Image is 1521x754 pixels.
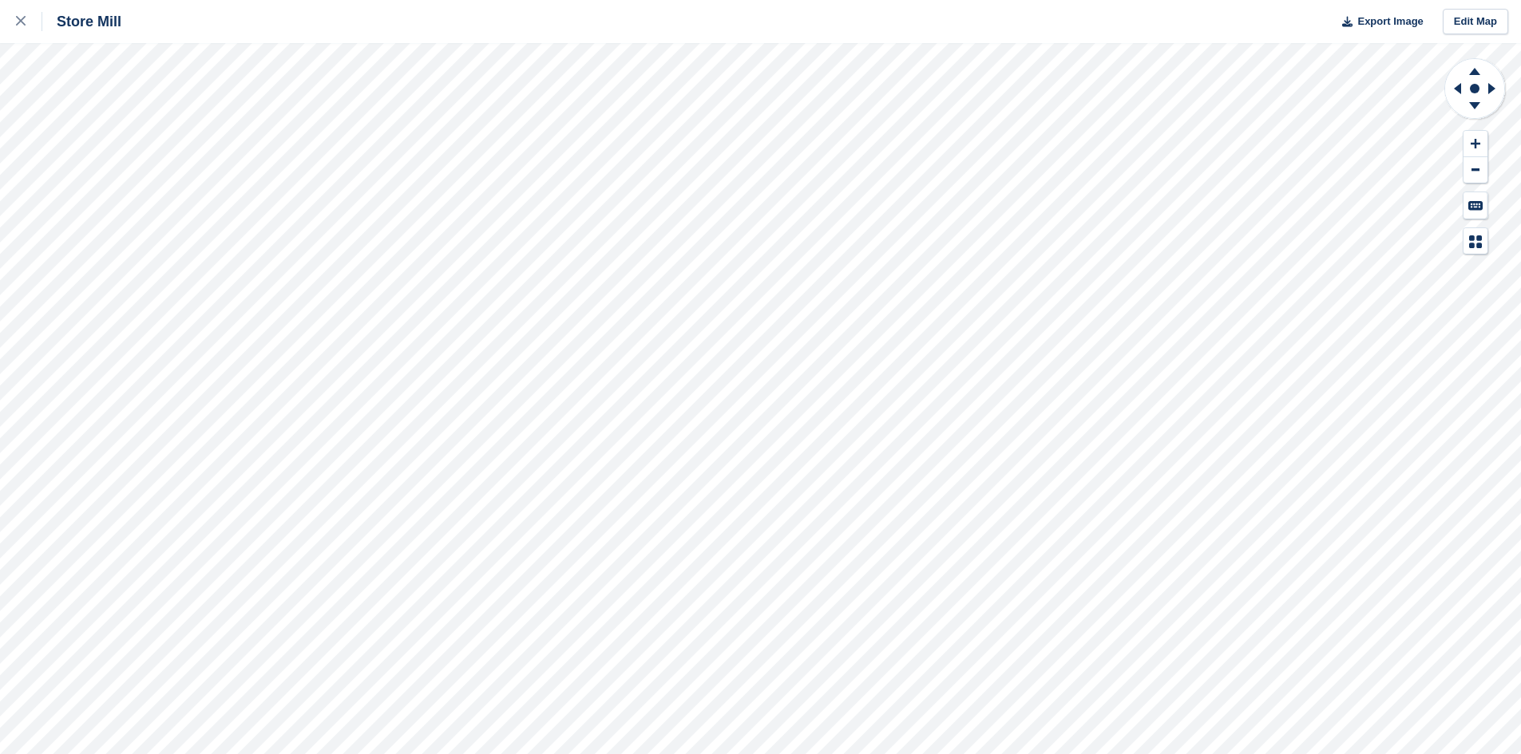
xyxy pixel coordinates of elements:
span: Export Image [1357,14,1423,30]
button: Zoom In [1464,131,1487,157]
div: Store Mill [42,12,121,31]
button: Zoom Out [1464,157,1487,184]
button: Export Image [1333,9,1424,35]
button: Keyboard Shortcuts [1464,192,1487,219]
button: Map Legend [1464,228,1487,255]
a: Edit Map [1443,9,1508,35]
